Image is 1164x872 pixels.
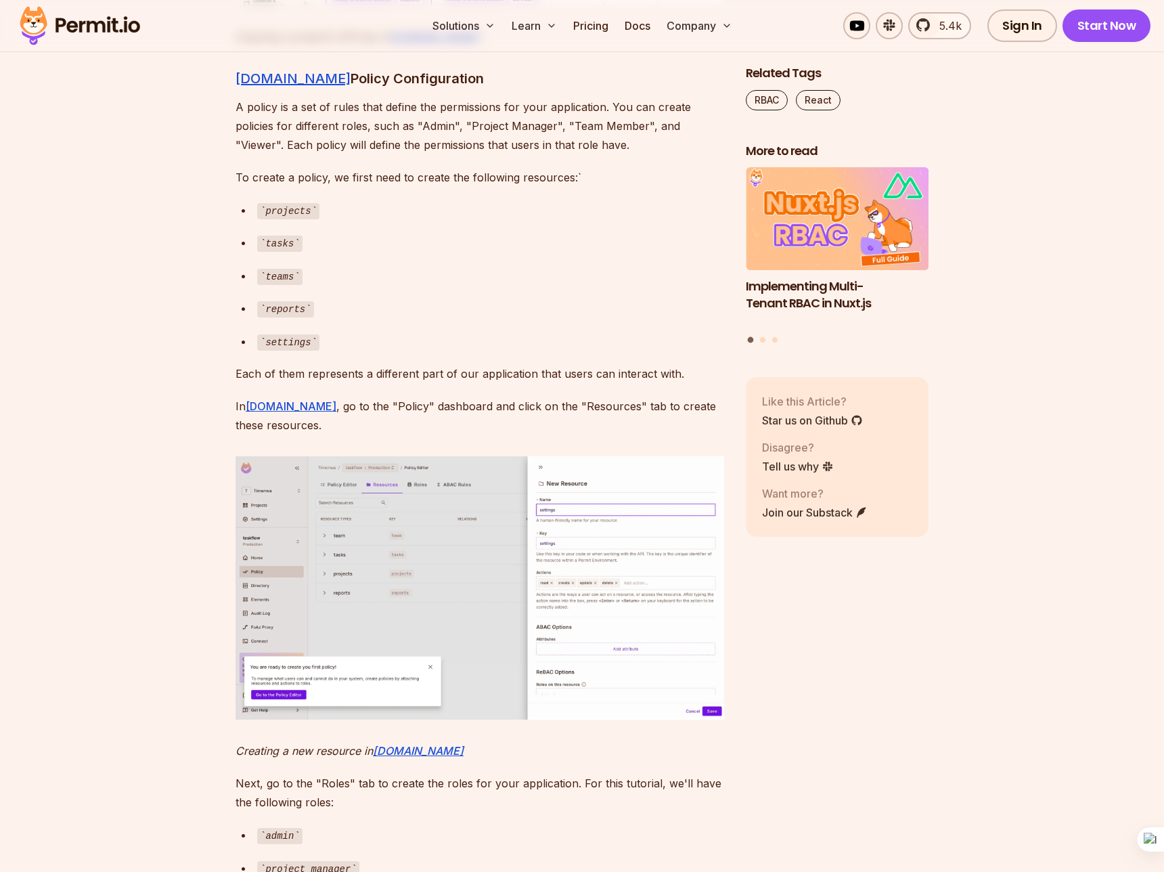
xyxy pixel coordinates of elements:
[661,12,738,39] button: Company
[762,458,834,475] a: Tell us why
[257,203,319,219] code: projects
[796,90,841,110] a: React
[257,301,314,318] code: reports
[772,337,778,343] button: Go to slide 3
[14,3,146,49] img: Permit logo
[987,9,1057,42] a: Sign In
[760,337,765,343] button: Go to slide 2
[762,504,868,521] a: Join our Substack
[236,168,724,187] p: To create a policy, we first need to create the following resources:`
[236,364,724,383] p: Each of them represents a different part of our application that users can interact with.
[746,168,928,329] a: Implementing Multi-Tenant RBAC in Nuxt.jsImplementing Multi-Tenant RBAC in Nuxt.js
[746,143,928,160] h2: More to read
[746,278,928,312] h3: Implementing Multi-Tenant RBAC in Nuxt.js
[236,456,724,720] img: image.png
[762,393,863,410] p: Like this Article?
[246,399,336,413] a: [DOMAIN_NAME]
[746,168,928,271] img: Implementing Multi-Tenant RBAC in Nuxt.js
[427,12,501,39] button: Solutions
[257,334,319,351] code: settings
[762,439,834,456] p: Disagree?
[236,68,724,89] h3: Policy Configuration
[746,90,788,110] a: RBAC
[236,744,373,758] em: Creating a new resource in
[257,236,303,252] code: tasks
[257,828,303,844] code: admin
[506,12,562,39] button: Learn
[746,65,928,82] h2: Related Tags
[236,97,724,154] p: A policy is a set of rules that define the permissions for your application. You can create polic...
[236,774,724,812] p: Next, go to the "Roles" tab to create the roles for your application. For this tutorial, we'll ha...
[746,168,928,329] li: 1 of 3
[619,12,656,39] a: Docs
[236,397,724,435] p: In , go to the "Policy" dashboard and click on the "Resources" tab to create these resources.
[762,485,868,502] p: Want more?
[908,12,971,39] a: 5.4k
[236,70,351,87] a: [DOMAIN_NAME]
[373,744,464,758] a: [DOMAIN_NAME]
[568,12,614,39] a: Pricing
[762,412,863,429] a: Star us on Github
[746,168,928,345] div: Posts
[1062,9,1151,42] a: Start Now
[257,269,303,285] code: teams
[748,337,754,343] button: Go to slide 1
[931,18,962,34] span: 5.4k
